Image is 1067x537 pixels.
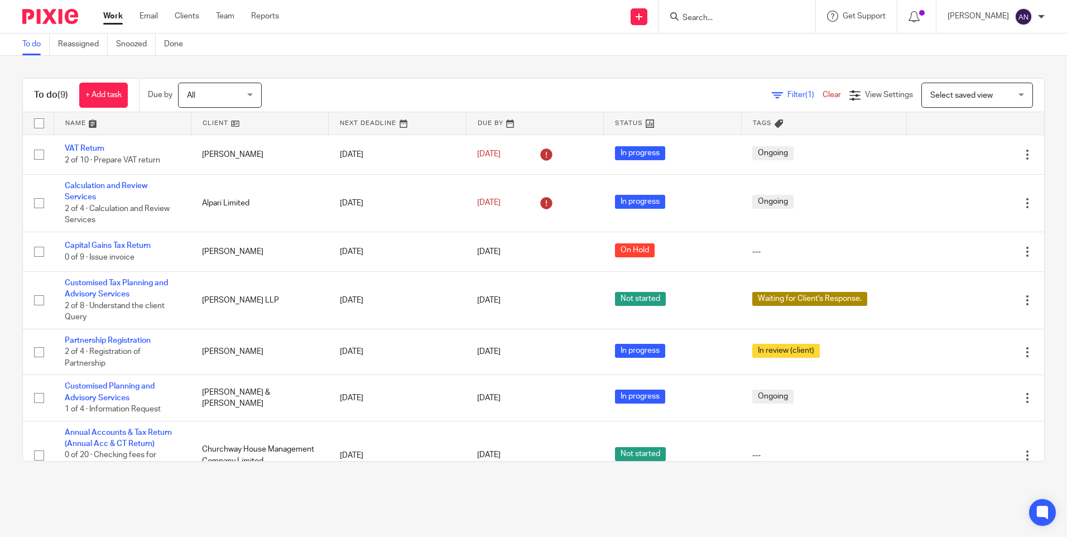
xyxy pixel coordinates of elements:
[65,242,151,250] a: Capital Gains Tax Return
[477,248,501,256] span: [DATE]
[329,272,466,329] td: [DATE]
[329,421,466,490] td: [DATE]
[329,375,466,421] td: [DATE]
[930,92,993,99] span: Select saved view
[948,11,1009,22] p: [PERSON_NAME]
[57,90,68,99] span: (9)
[191,135,328,174] td: [PERSON_NAME]
[1015,8,1032,26] img: svg%3E
[752,246,895,257] div: ---
[116,33,156,55] a: Snoozed
[65,348,141,367] span: 2 of 4 · Registration of Partnership
[65,382,155,401] a: Customised Planning and Advisory Services
[65,253,134,261] span: 0 of 9 · Issue invoice
[79,83,128,108] a: + Add task
[148,89,172,100] p: Due by
[752,390,794,404] span: Ongoing
[752,450,895,461] div: ---
[65,405,161,413] span: 1 of 4 · Information Request
[681,13,782,23] input: Search
[65,205,170,224] span: 2 of 4 · Calculation and Review Services
[477,296,501,304] span: [DATE]
[843,12,886,20] span: Get Support
[329,329,466,375] td: [DATE]
[58,33,108,55] a: Reassigned
[329,232,466,271] td: [DATE]
[752,195,794,209] span: Ongoing
[615,344,665,358] span: In progress
[615,146,665,160] span: In progress
[805,91,814,99] span: (1)
[191,421,328,490] td: Churchway House Management Company Limited
[22,33,50,55] a: To do
[752,292,867,306] span: Waiting for Client's Response.
[477,199,501,207] span: [DATE]
[752,344,820,358] span: In review (client)
[615,243,655,257] span: On Hold
[615,390,665,404] span: In progress
[477,348,501,356] span: [DATE]
[65,279,168,298] a: Customised Tax Planning and Advisory Services
[823,91,841,99] a: Clear
[65,156,160,164] span: 2 of 10 · Prepare VAT return
[615,292,666,306] span: Not started
[477,151,501,159] span: [DATE]
[329,174,466,232] td: [DATE]
[22,9,78,24] img: Pixie
[164,33,191,55] a: Done
[251,11,279,22] a: Reports
[329,135,466,174] td: [DATE]
[65,337,151,344] a: Partnership Registration
[140,11,158,22] a: Email
[477,394,501,402] span: [DATE]
[65,429,172,448] a: Annual Accounts & Tax Return (Annual Acc & CT Return)
[865,91,913,99] span: View Settings
[615,447,666,461] span: Not started
[787,91,823,99] span: Filter
[191,329,328,375] td: [PERSON_NAME]
[191,272,328,329] td: [PERSON_NAME] LLP
[175,11,199,22] a: Clients
[65,451,156,482] span: 0 of 20 · Checking fees for Previous Year Paid with Accounts
[191,174,328,232] td: Alpari Limited
[103,11,123,22] a: Work
[187,92,195,99] span: All
[191,375,328,421] td: [PERSON_NAME] & [PERSON_NAME]
[752,146,794,160] span: Ongoing
[753,120,772,126] span: Tags
[216,11,234,22] a: Team
[191,232,328,271] td: [PERSON_NAME]
[615,195,665,209] span: In progress
[65,182,147,201] a: Calculation and Review Services
[477,452,501,459] span: [DATE]
[65,302,165,322] span: 2 of 8 · Understand the client Query
[34,89,68,101] h1: To do
[65,145,104,152] a: VAT Return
